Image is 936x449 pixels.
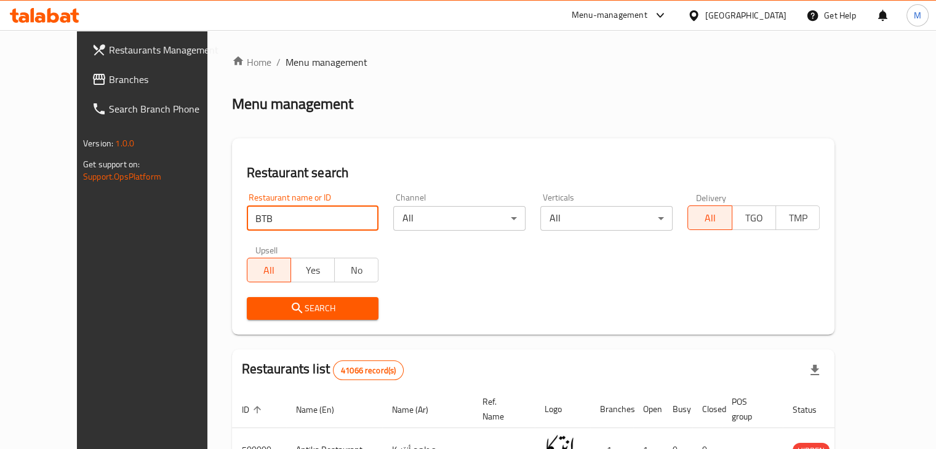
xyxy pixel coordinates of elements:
[82,35,233,65] a: Restaurants Management
[247,258,291,282] button: All
[340,261,374,279] span: No
[540,206,673,231] div: All
[572,8,647,23] div: Menu-management
[793,402,833,417] span: Status
[296,402,350,417] span: Name (En)
[247,164,820,182] h2: Restaurant search
[232,55,835,70] nav: breadcrumb
[242,360,404,380] h2: Restaurants list
[732,394,768,424] span: POS group
[693,209,727,227] span: All
[737,209,771,227] span: TGO
[276,55,281,70] li: /
[82,94,233,124] a: Search Branch Phone
[333,360,404,380] div: Total records count
[393,206,526,231] div: All
[255,245,278,254] label: Upsell
[800,356,830,385] div: Export file
[247,206,379,231] input: Search for restaurant name or ID..
[590,391,633,428] th: Branches
[109,72,223,87] span: Branches
[232,94,353,114] h2: Menu management
[115,135,134,151] span: 1.0.0
[252,261,286,279] span: All
[663,391,692,428] th: Busy
[257,301,369,316] span: Search
[914,9,921,22] span: M
[247,297,379,320] button: Search
[83,135,113,151] span: Version:
[286,55,367,70] span: Menu management
[705,9,786,22] div: [GEOGRAPHIC_DATA]
[633,391,663,428] th: Open
[781,209,815,227] span: TMP
[482,394,520,424] span: Ref. Name
[334,365,403,376] span: 41066 record(s)
[109,42,223,57] span: Restaurants Management
[392,402,444,417] span: Name (Ar)
[296,261,330,279] span: Yes
[290,258,335,282] button: Yes
[535,391,590,428] th: Logo
[692,391,722,428] th: Closed
[82,65,233,94] a: Branches
[696,193,727,202] label: Delivery
[109,101,223,116] span: Search Branch Phone
[687,205,732,230] button: All
[775,205,820,230] button: TMP
[83,156,140,172] span: Get support on:
[83,169,161,185] a: Support.OpsPlatform
[232,55,271,70] a: Home
[334,258,378,282] button: No
[732,205,776,230] button: TGO
[242,402,265,417] span: ID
